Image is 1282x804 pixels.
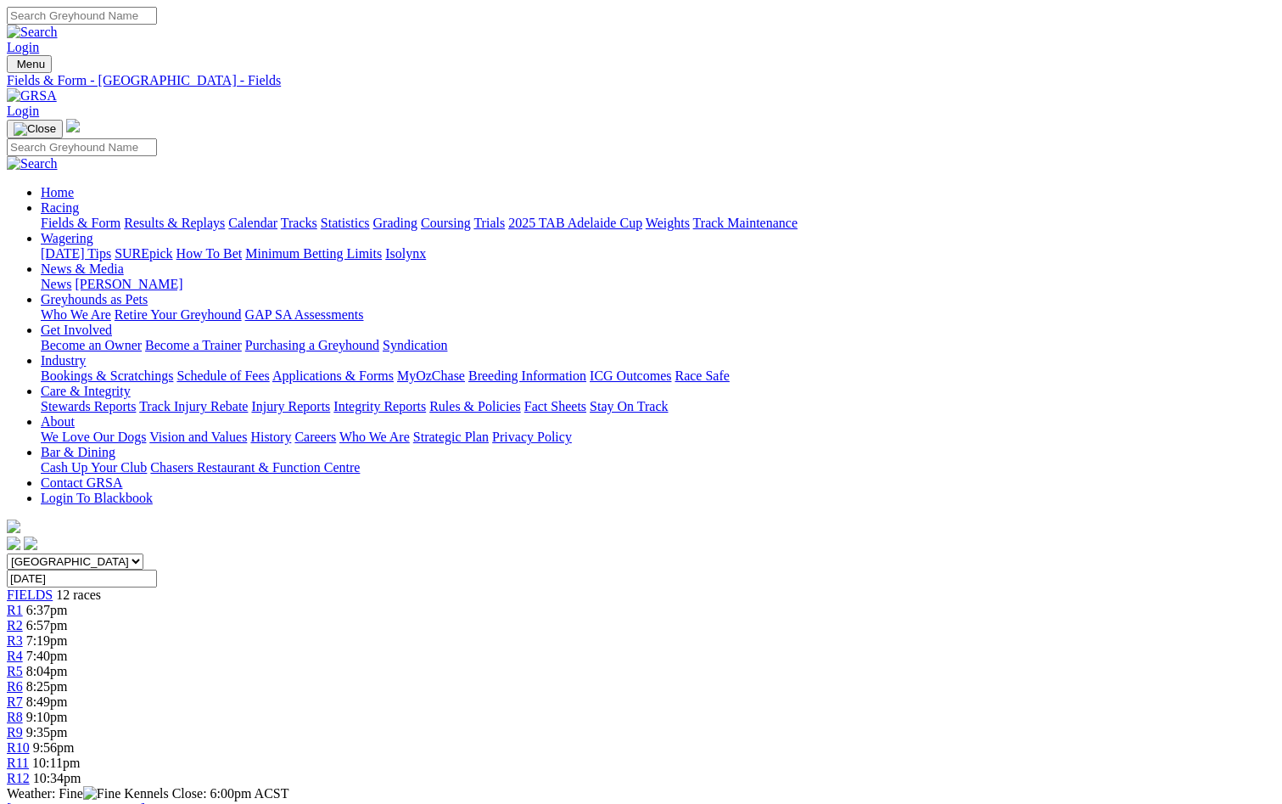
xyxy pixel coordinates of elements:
a: Careers [294,430,336,444]
span: 8:49pm [26,694,68,709]
a: Grading [373,216,417,230]
a: Greyhounds as Pets [41,292,148,306]
a: R11 [7,756,29,770]
a: Schedule of Fees [176,368,269,383]
a: Care & Integrity [41,384,131,398]
span: 6:37pm [26,603,68,617]
a: R4 [7,649,23,663]
a: Chasers Restaurant & Function Centre [150,460,360,475]
a: Vision and Values [149,430,247,444]
a: Applications & Forms [272,368,394,383]
a: R9 [7,725,23,739]
a: Weights [646,216,690,230]
img: GRSA [7,88,57,104]
a: Syndication [383,338,447,352]
a: Coursing [421,216,471,230]
a: Who We Are [41,307,111,322]
span: 10:11pm [32,756,80,770]
span: Kennels Close: 6:00pm ACST [124,786,288,801]
button: Toggle navigation [7,55,52,73]
span: R10 [7,740,30,755]
a: Race Safe [675,368,729,383]
a: Login To Blackbook [41,491,153,505]
a: Tracks [281,216,317,230]
a: Trials [473,216,505,230]
a: Who We Are [339,430,410,444]
a: Racing [41,200,79,215]
a: R1 [7,603,23,617]
a: R7 [7,694,23,709]
a: We Love Our Dogs [41,430,146,444]
span: 8:04pm [26,664,68,678]
span: 12 races [56,588,101,602]
a: Stewards Reports [41,399,136,413]
span: Menu [17,58,45,70]
img: logo-grsa-white.png [7,520,20,533]
a: R2 [7,618,23,633]
div: About [41,430,1275,445]
a: How To Bet [176,246,243,261]
a: Login [7,40,39,54]
a: R8 [7,710,23,724]
div: News & Media [41,277,1275,292]
span: 7:19pm [26,633,68,648]
span: Weather: Fine [7,786,124,801]
a: Rules & Policies [429,399,521,413]
div: Get Involved [41,338,1275,353]
a: SUREpick [115,246,172,261]
a: Get Involved [41,323,112,337]
a: Track Maintenance [693,216,798,230]
span: 8:25pm [26,679,68,694]
a: R3 [7,633,23,648]
a: Fields & Form - [GEOGRAPHIC_DATA] - Fields [7,73,1275,88]
a: GAP SA Assessments [245,307,364,322]
span: 9:56pm [33,740,75,755]
a: Stay On Track [590,399,668,413]
a: Become a Trainer [145,338,242,352]
a: FIELDS [7,588,53,602]
a: R6 [7,679,23,694]
a: Industry [41,353,86,368]
a: MyOzChase [397,368,465,383]
a: Breeding Information [468,368,586,383]
img: twitter.svg [24,537,37,550]
span: 10:34pm [33,771,81,785]
a: About [41,414,75,429]
a: Fields & Form [41,216,120,230]
a: Results & Replays [124,216,225,230]
img: Search [7,156,58,171]
a: Contact GRSA [41,475,122,490]
button: Toggle navigation [7,120,63,138]
a: Strategic Plan [413,430,489,444]
a: ICG Outcomes [590,368,671,383]
a: Become an Owner [41,338,142,352]
a: Retire Your Greyhound [115,307,242,322]
input: Search [7,138,157,156]
a: Statistics [321,216,370,230]
img: Fine [83,786,120,801]
a: Wagering [41,231,93,245]
a: R5 [7,664,23,678]
a: Cash Up Your Club [41,460,147,475]
a: 2025 TAB Adelaide Cup [508,216,642,230]
a: R12 [7,771,30,785]
a: Bookings & Scratchings [41,368,173,383]
img: facebook.svg [7,537,20,550]
a: Home [41,185,74,200]
div: Greyhounds as Pets [41,307,1275,323]
a: [PERSON_NAME] [75,277,182,291]
div: Bar & Dining [41,460,1275,475]
a: Minimum Betting Limits [245,246,382,261]
img: Search [7,25,58,40]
